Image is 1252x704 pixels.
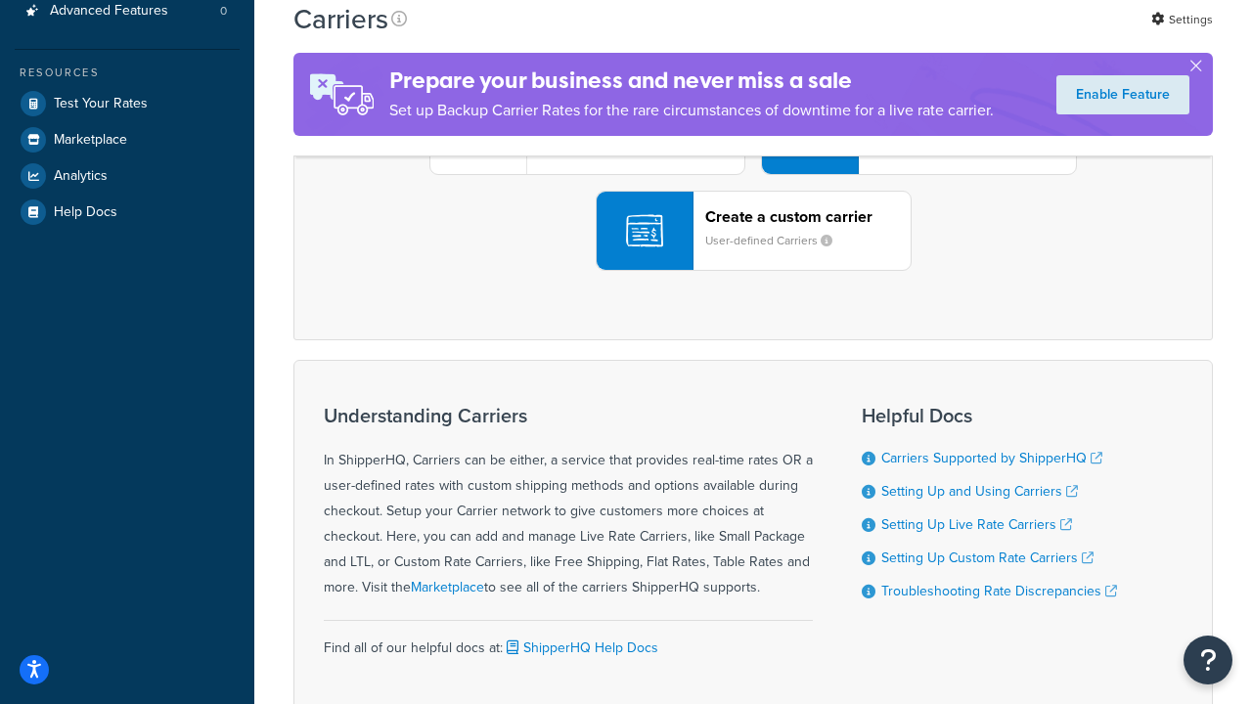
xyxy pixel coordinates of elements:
button: Open Resource Center [1184,636,1232,684]
a: Enable Feature [1056,75,1189,114]
h3: Helpful Docs [862,405,1117,426]
span: Help Docs [54,204,117,221]
a: Marketplace [15,122,240,157]
a: Setting Up Custom Rate Carriers [881,548,1094,568]
span: Marketplace [54,132,127,149]
span: Test Your Rates [54,96,148,112]
div: Find all of our helpful docs at: [324,620,813,661]
span: Advanced Features [50,3,168,20]
p: Set up Backup Carrier Rates for the rare circumstances of downtime for a live rate carrier. [389,97,994,124]
div: In ShipperHQ, Carriers can be either, a service that provides real-time rates OR a user-defined r... [324,405,813,600]
small: User-defined Carriers [705,232,848,249]
a: Troubleshooting Rate Discrepancies [881,581,1117,601]
a: Setting Up Live Rate Carriers [881,514,1072,535]
div: Resources [15,65,240,81]
a: Marketplace [411,577,484,597]
a: ShipperHQ Help Docs [503,638,658,658]
span: 0 [220,3,227,20]
h3: Understanding Carriers [324,405,813,426]
img: ad-rules-rateshop-fe6ec290ccb7230408bd80ed9643f0289d75e0ffd9eb532fc0e269fcd187b520.png [293,53,389,136]
a: Analytics [15,158,240,194]
a: Settings [1151,6,1213,33]
h4: Prepare your business and never miss a sale [389,65,994,97]
img: icon-carrier-custom-c93b8a24.svg [626,212,663,249]
a: Setting Up and Using Carriers [881,481,1078,502]
a: Help Docs [15,195,240,230]
a: Carriers Supported by ShipperHQ [881,448,1102,468]
a: Test Your Rates [15,86,240,121]
header: Create a custom carrier [705,207,911,226]
span: Analytics [54,168,108,185]
button: Create a custom carrierUser-defined Carriers [596,191,912,271]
